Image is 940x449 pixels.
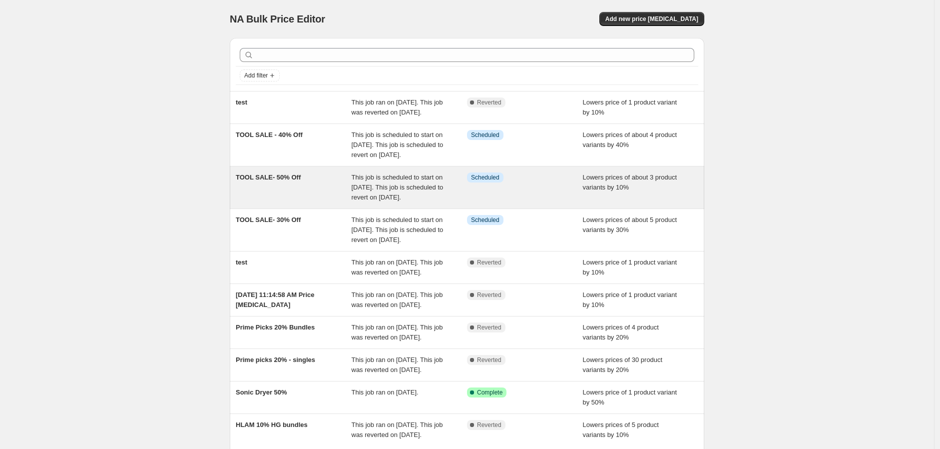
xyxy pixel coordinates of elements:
[352,216,444,243] span: This job is scheduled to start on [DATE]. This job is scheduled to revert on [DATE].
[599,12,704,26] button: Add new price [MEDICAL_DATA]
[230,13,325,24] span: NA Bulk Price Editor
[583,323,659,341] span: Lowers prices of 4 product variants by 20%
[352,98,443,116] span: This job ran on [DATE]. This job was reverted on [DATE].
[352,173,444,201] span: This job is scheduled to start on [DATE]. This job is scheduled to revert on [DATE].
[352,291,443,308] span: This job ran on [DATE]. This job was reverted on [DATE].
[583,421,659,438] span: Lowers prices of 5 product variants by 10%
[236,356,315,363] span: Prime picks 20% - singles
[236,291,315,308] span: [DATE] 11:14:58 AM Price [MEDICAL_DATA]
[583,356,663,373] span: Lowers prices of 30 product variants by 20%
[471,173,499,181] span: Scheduled
[583,216,677,233] span: Lowers prices of about 5 product variants by 30%
[352,388,419,396] span: This job ran on [DATE].
[236,98,247,106] span: test
[583,388,677,406] span: Lowers price of 1 product variant by 50%
[352,131,444,158] span: This job is scheduled to start on [DATE]. This job is scheduled to revert on [DATE].
[352,421,443,438] span: This job ran on [DATE]. This job was reverted on [DATE].
[236,421,308,428] span: HLAM 10% HG bundles
[236,323,315,331] span: Prime Picks 20% Bundles
[244,71,268,79] span: Add filter
[583,173,677,191] span: Lowers prices of about 3 product variants by 10%
[605,15,698,23] span: Add new price [MEDICAL_DATA]
[471,216,499,224] span: Scheduled
[477,356,501,364] span: Reverted
[583,291,677,308] span: Lowers price of 1 product variant by 10%
[352,323,443,341] span: This job ran on [DATE]. This job was reverted on [DATE].
[236,258,247,266] span: test
[236,173,301,181] span: TOOL SALE- 50% Off
[236,216,301,223] span: TOOL SALE- 30% Off
[477,421,501,429] span: Reverted
[583,131,677,148] span: Lowers prices of about 4 product variants by 40%
[471,131,499,139] span: Scheduled
[477,258,501,266] span: Reverted
[477,388,502,396] span: Complete
[352,258,443,276] span: This job ran on [DATE]. This job was reverted on [DATE].
[352,356,443,373] span: This job ran on [DATE]. This job was reverted on [DATE].
[477,323,501,331] span: Reverted
[477,291,501,299] span: Reverted
[583,98,677,116] span: Lowers price of 1 product variant by 10%
[477,98,501,106] span: Reverted
[240,69,280,81] button: Add filter
[583,258,677,276] span: Lowers price of 1 product variant by 10%
[236,131,303,138] span: TOOL SALE - 40% Off
[236,388,287,396] span: Sonic Dryer 50%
